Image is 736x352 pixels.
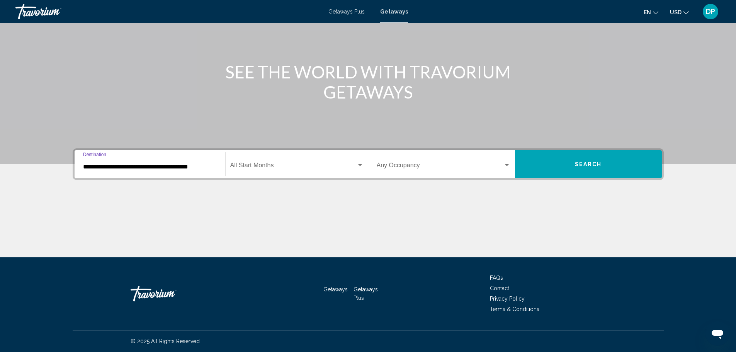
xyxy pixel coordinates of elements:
iframe: Button to launch messaging window [705,321,730,346]
button: User Menu [700,3,721,20]
a: Travorium [15,4,321,19]
h1: SEE THE WORLD WITH TRAVORIUM GETAWAYS [223,62,513,102]
div: Search widget [75,150,662,178]
a: Travorium [131,282,208,305]
button: Change currency [670,7,689,18]
a: Getaways Plus [328,9,365,15]
a: Terms & Conditions [490,306,539,312]
a: Getaways [323,286,348,292]
a: Getaways Plus [354,286,378,301]
a: FAQs [490,275,503,281]
span: © 2025 All Rights Reserved. [131,338,201,344]
span: DP [706,8,715,15]
span: USD [670,9,682,15]
span: Search [575,162,602,168]
a: Privacy Policy [490,296,525,302]
button: Change language [644,7,658,18]
a: Getaways [380,9,408,15]
button: Search [515,150,662,178]
a: Contact [490,285,509,291]
span: en [644,9,651,15]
